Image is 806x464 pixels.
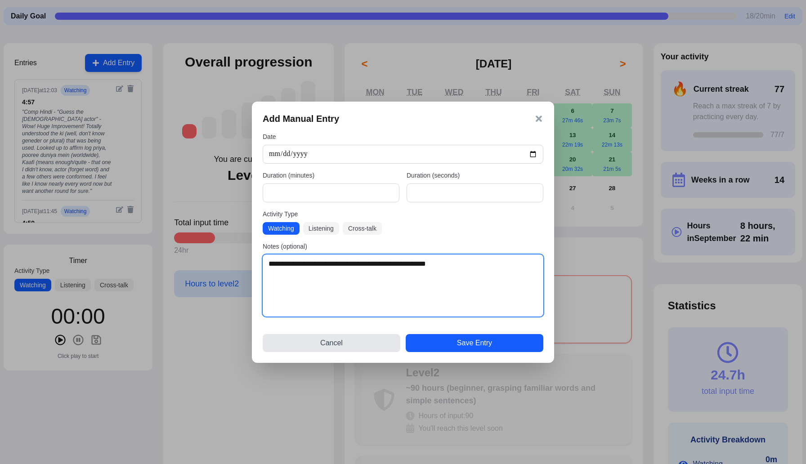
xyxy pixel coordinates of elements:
[343,222,382,235] button: Cross-talk
[263,112,339,125] h3: Add Manual Entry
[303,222,339,235] button: Listening
[263,171,399,180] label: Duration (minutes)
[263,222,300,235] button: Watching
[263,242,543,251] label: Notes (optional)
[263,210,543,219] label: Activity Type
[406,334,543,352] button: Save Entry
[407,171,543,180] label: Duration (seconds)
[263,334,400,352] button: Cancel
[263,132,543,141] label: Date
